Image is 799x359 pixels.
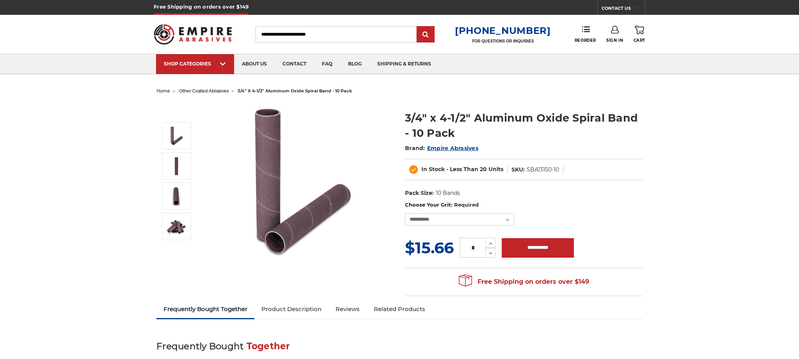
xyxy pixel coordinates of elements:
[405,110,643,141] h1: 3/4" x 4-1/2" Aluminum Oxide Spiral Band - 10 Pack
[575,38,596,43] span: Reorder
[238,88,352,94] span: 3/4" x 4-1/2" aluminum oxide spiral band - 10 pack
[405,201,643,209] label: Choose Your Grit:
[156,301,254,318] a: Frequently Bought Together
[179,88,229,94] a: other coated abrasives
[328,301,367,318] a: Reviews
[369,54,439,74] a: shipping & returns
[167,186,186,206] img: 3/4" x 4-1/2" Aluminum Oxide Spiral Bands
[156,341,243,352] span: Frequently Bought
[511,166,525,174] dt: SKU:
[427,145,478,152] a: Empire Abrasives
[421,166,445,173] span: In Stock
[224,102,380,258] img: 3/4" x 4-1/2" Spiral Bands Aluminum Oxide
[480,166,487,173] span: 20
[454,202,479,208] small: Required
[167,126,186,145] img: 3/4" x 4-1/2" Spiral Bands Aluminum Oxide
[436,189,460,197] dd: 10 Bands
[634,38,645,43] span: Cart
[405,145,425,152] span: Brand:
[275,54,314,74] a: contact
[527,166,559,174] dd: SBA13150-10
[405,238,454,257] span: $15.66
[455,25,551,36] a: [PHONE_NUMBER]
[340,54,369,74] a: blog
[156,88,170,94] a: home
[405,189,434,197] dt: Pack Size:
[488,166,503,173] span: Units
[167,156,186,176] img: 3/4" x 4-1/2" Spiral Bands AOX
[602,4,645,15] a: CONTACT US
[575,26,596,42] a: Reorder
[606,38,623,43] span: Sign In
[459,274,589,290] span: Free Shipping on orders over $149
[418,27,433,42] input: Submit
[254,301,328,318] a: Product Description
[367,301,432,318] a: Related Products
[455,39,551,44] p: FOR QUESTIONS OR INQUIRIES
[247,341,290,352] span: Together
[167,217,186,236] img: 3/4" x 4-1/2" AOX Spiral Bands
[164,61,226,67] div: SHOP CATEGORIES
[154,19,232,50] img: Empire Abrasives
[446,166,478,173] span: - Less Than
[634,26,645,43] a: Cart
[314,54,340,74] a: faq
[234,54,275,74] a: about us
